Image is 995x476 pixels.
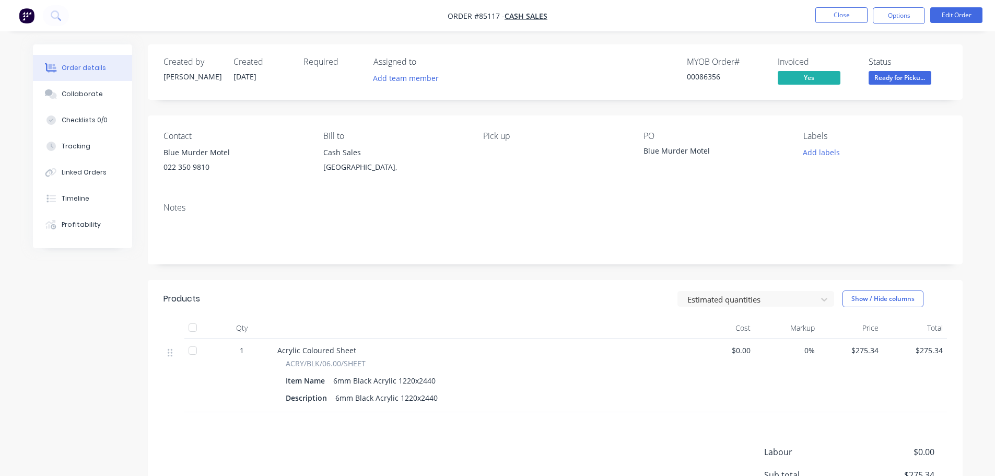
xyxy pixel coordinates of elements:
[19,8,34,24] img: Factory
[505,11,547,21] a: Cash Sales
[819,318,883,339] div: Price
[286,373,329,388] div: Item Name
[62,115,108,125] div: Checklists 0/0
[303,57,361,67] div: Required
[323,131,466,141] div: Bill to
[483,131,626,141] div: Pick up
[687,71,765,82] div: 00086356
[163,145,307,179] div: Blue Murder Motel022 350 9810
[163,160,307,175] div: 022 350 9810
[33,212,132,238] button: Profitability
[331,390,442,405] div: 6mm Black Acrylic 1220x2440
[764,446,857,458] span: Labour
[323,160,466,175] div: [GEOGRAPHIC_DATA],
[233,72,256,82] span: [DATE]
[33,133,132,159] button: Tracking
[33,107,132,133] button: Checklists 0/0
[329,373,440,388] div: 6mm Black Acrylic 1220x2440
[163,57,221,67] div: Created by
[930,7,982,23] button: Edit Order
[233,57,291,67] div: Created
[323,145,466,179] div: Cash Sales[GEOGRAPHIC_DATA],
[163,145,307,160] div: Blue Murder Motel
[869,57,947,67] div: Status
[163,131,307,141] div: Contact
[873,7,925,24] button: Options
[33,81,132,107] button: Collaborate
[33,159,132,185] button: Linked Orders
[448,11,505,21] span: Order #85117 -
[691,318,755,339] div: Cost
[62,142,90,151] div: Tracking
[33,55,132,81] button: Order details
[869,71,931,84] span: Ready for Picku...
[778,71,840,84] span: Yes
[798,145,846,159] button: Add labels
[883,318,947,339] div: Total
[695,345,751,356] span: $0.00
[367,71,444,85] button: Add team member
[643,131,787,141] div: PO
[803,131,946,141] div: Labels
[869,71,931,87] button: Ready for Picku...
[163,203,947,213] div: Notes
[62,168,107,177] div: Linked Orders
[240,345,244,356] span: 1
[778,57,856,67] div: Invoiced
[887,345,943,356] span: $275.34
[643,145,774,160] div: Blue Murder Motel
[687,57,765,67] div: MYOB Order #
[277,345,356,355] span: Acrylic Coloured Sheet
[33,185,132,212] button: Timeline
[286,390,331,405] div: Description
[163,71,221,82] div: [PERSON_NAME]
[62,89,103,99] div: Collaborate
[823,345,879,356] span: $275.34
[842,291,923,307] button: Show / Hide columns
[755,318,819,339] div: Markup
[857,446,934,458] span: $0.00
[163,293,200,305] div: Products
[62,220,101,229] div: Profitability
[62,194,89,203] div: Timeline
[323,145,466,160] div: Cash Sales
[373,71,444,85] button: Add team member
[815,7,868,23] button: Close
[373,57,478,67] div: Assigned to
[759,345,815,356] span: 0%
[62,63,106,73] div: Order details
[210,318,273,339] div: Qty
[286,358,366,369] span: ACRY/BLK/06.00/SHEET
